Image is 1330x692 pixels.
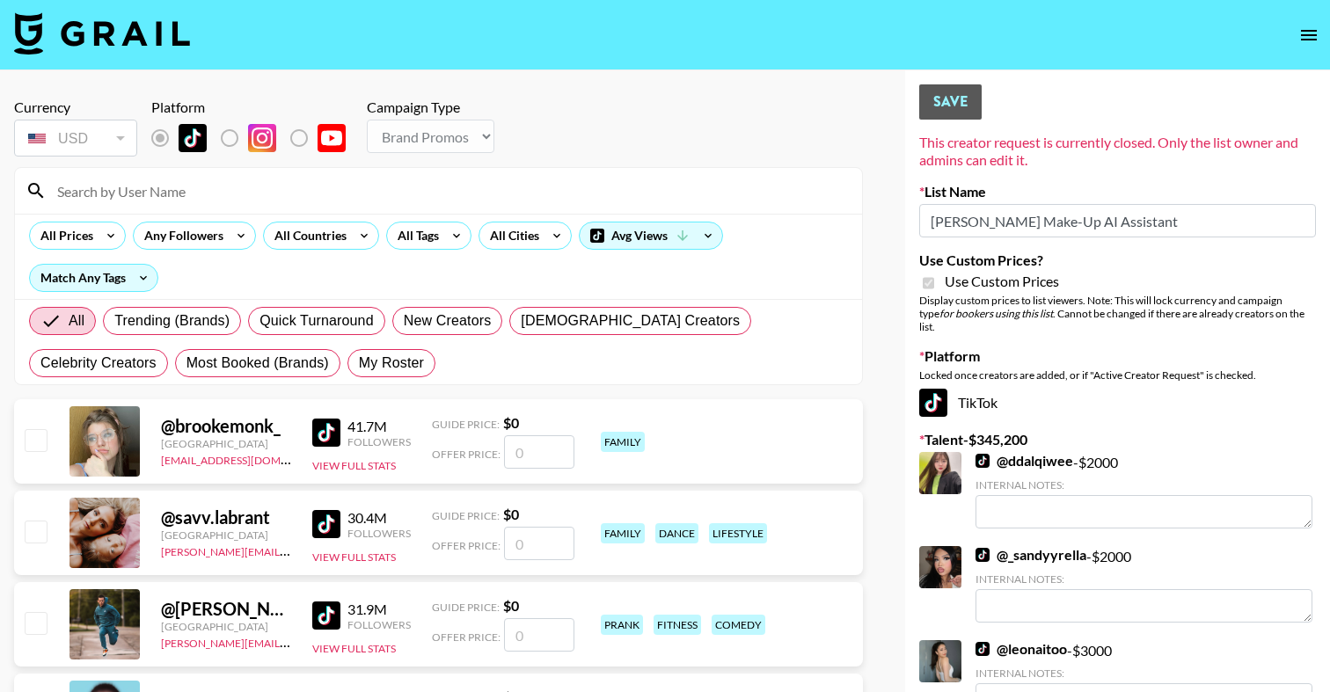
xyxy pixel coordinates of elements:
[161,542,421,558] a: [PERSON_NAME][EMAIL_ADDRESS][DOMAIN_NAME]
[976,572,1312,586] div: Internal Notes:
[161,528,291,542] div: [GEOGRAPHIC_DATA]
[259,310,374,331] span: Quick Turnaround
[30,222,97,249] div: All Prices
[503,414,519,431] strong: $ 0
[347,509,411,527] div: 30.4M
[312,419,340,447] img: TikTok
[161,450,338,467] a: [EMAIL_ADDRESS][DOMAIN_NAME]
[919,294,1316,333] div: Display custom prices to list viewers. Note: This will lock currency and campaign type . Cannot b...
[387,222,442,249] div: All Tags
[976,546,1312,623] div: - $ 2000
[432,448,501,461] span: Offer Price:
[312,550,396,564] button: View Full Stats
[186,353,329,374] span: Most Booked (Brands)
[601,432,645,452] div: family
[601,523,645,543] div: family
[40,353,157,374] span: Celebrity Creators
[919,431,1316,448] label: Talent - $ 345,200
[404,310,492,331] span: New Creators
[367,98,494,116] div: Campaign Type
[161,633,421,650] a: [PERSON_NAME][EMAIL_ADDRESS][DOMAIN_NAME]
[318,124,346,152] img: YouTube
[503,506,519,522] strong: $ 0
[976,548,990,562] img: TikTok
[654,615,701,635] div: fitness
[47,177,851,205] input: Search by User Name
[18,123,134,154] div: USD
[347,618,411,631] div: Followers
[248,124,276,152] img: Instagram
[151,120,360,157] div: List locked to TikTok.
[504,435,574,469] input: 0
[30,265,157,291] div: Match Any Tags
[919,183,1316,200] label: List Name
[521,310,740,331] span: [DEMOGRAPHIC_DATA] Creators
[347,527,411,540] div: Followers
[712,615,765,635] div: comedy
[432,601,500,614] span: Guide Price:
[161,506,291,528] div: @ savv.labrant
[161,437,291,450] div: [GEOGRAPHIC_DATA]
[479,222,543,249] div: All Cities
[919,368,1316,382] div: Locked once creators are added, or if "Active Creator Request" is checked.
[114,310,230,331] span: Trending (Brands)
[347,435,411,448] div: Followers
[312,510,340,538] img: TikTok
[919,134,1316,169] div: This creator request is currently closed. Only the list owner and admins can edit it.
[161,415,291,437] div: @ brookemonk_
[347,601,411,618] div: 31.9M
[347,418,411,435] div: 41.7M
[312,601,340,630] img: TikTok
[432,630,501,644] span: Offer Price:
[1291,18,1326,53] button: open drawer
[976,452,1073,470] a: @ddalqiwee
[976,452,1312,528] div: - $ 2000
[151,98,360,116] div: Platform
[312,642,396,655] button: View Full Stats
[69,310,84,331] span: All
[976,454,990,468] img: TikTok
[919,389,947,417] img: TikTok
[312,459,396,472] button: View Full Stats
[504,527,574,560] input: 0
[939,307,1053,320] em: for bookers using this list
[919,84,982,120] button: Save
[161,620,291,633] div: [GEOGRAPHIC_DATA]
[161,598,291,620] div: @ [PERSON_NAME].[PERSON_NAME]
[432,509,500,522] span: Guide Price:
[179,124,207,152] img: TikTok
[264,222,350,249] div: All Countries
[14,98,137,116] div: Currency
[919,251,1316,269] label: Use Custom Prices?
[976,478,1312,492] div: Internal Notes:
[976,642,990,656] img: TikTok
[432,539,501,552] span: Offer Price:
[359,353,424,374] span: My Roster
[601,615,643,635] div: prank
[14,116,137,160] div: Currency is locked to USD
[503,597,519,614] strong: $ 0
[432,418,500,431] span: Guide Price:
[976,546,1086,564] a: @_sandyyrella
[945,273,1059,290] span: Use Custom Prices
[655,523,698,543] div: dance
[14,12,190,55] img: Grail Talent
[134,222,227,249] div: Any Followers
[976,667,1312,680] div: Internal Notes:
[580,222,722,249] div: Avg Views
[709,523,767,543] div: lifestyle
[504,618,574,652] input: 0
[976,640,1067,658] a: @leonaitoo
[919,347,1316,365] label: Platform
[919,389,1316,417] div: TikTok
